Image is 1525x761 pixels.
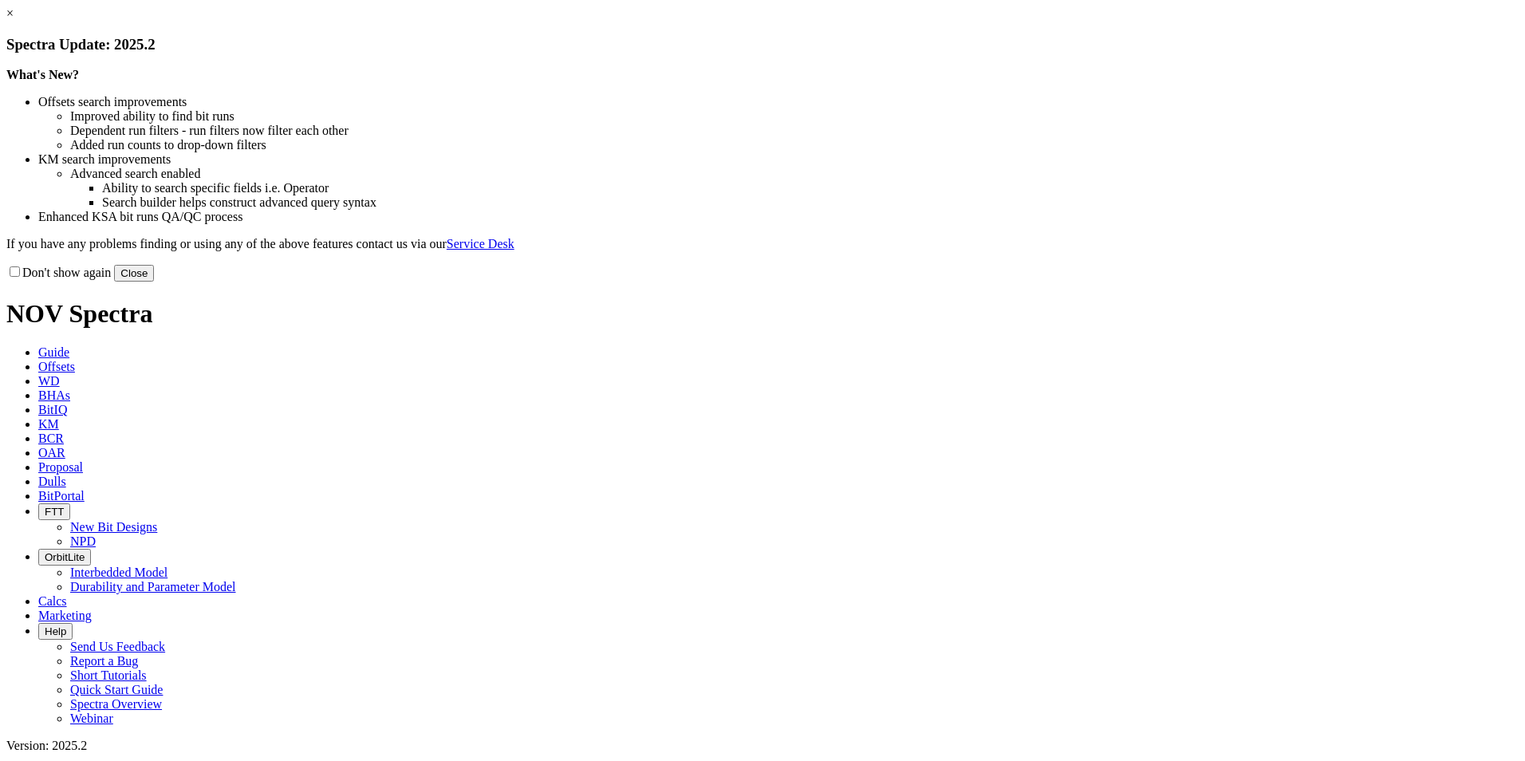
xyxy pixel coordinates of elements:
li: Dependent run filters - run filters now filter each other [70,124,1519,138]
li: Ability to search specific fields i.e. Operator [102,181,1519,195]
span: BitIQ [38,403,67,416]
a: Interbedded Model [70,566,167,579]
span: OAR [38,446,65,459]
strong: What's New? [6,68,79,81]
span: BHAs [38,388,70,402]
h3: Spectra Update: 2025.2 [6,36,1519,53]
span: WD [38,374,60,388]
p: If you have any problems finding or using any of the above features contact us via our [6,237,1519,251]
li: KM search improvements [38,152,1519,167]
a: Report a Bug [70,654,138,668]
span: BCR [38,432,64,445]
div: Version: 2025.2 [6,739,1519,753]
span: Proposal [38,460,83,474]
span: BitPortal [38,489,85,503]
button: Close [114,265,154,282]
a: × [6,6,14,20]
a: New Bit Designs [70,520,157,534]
span: Calcs [38,594,67,608]
a: Short Tutorials [70,668,147,682]
input: Don't show again [10,266,20,277]
a: NPD [70,534,96,548]
li: Advanced search enabled [70,167,1519,181]
span: Dulls [38,475,66,488]
li: Improved ability to find bit runs [70,109,1519,124]
a: Durability and Parameter Model [70,580,236,593]
span: KM [38,417,59,431]
li: Offsets search improvements [38,95,1519,109]
span: OrbitLite [45,551,85,563]
span: Marketing [38,609,92,622]
span: Guide [38,345,69,359]
a: Service Desk [447,237,514,250]
a: Send Us Feedback [70,640,165,653]
label: Don't show again [6,266,111,279]
a: Webinar [70,712,113,725]
span: Help [45,625,66,637]
span: Offsets [38,360,75,373]
a: Spectra Overview [70,697,162,711]
li: Search builder helps construct advanced query syntax [102,195,1519,210]
span: FTT [45,506,64,518]
li: Enhanced KSA bit runs QA/QC process [38,210,1519,224]
li: Added run counts to drop-down filters [70,138,1519,152]
h1: NOV Spectra [6,299,1519,329]
a: Quick Start Guide [70,683,163,696]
